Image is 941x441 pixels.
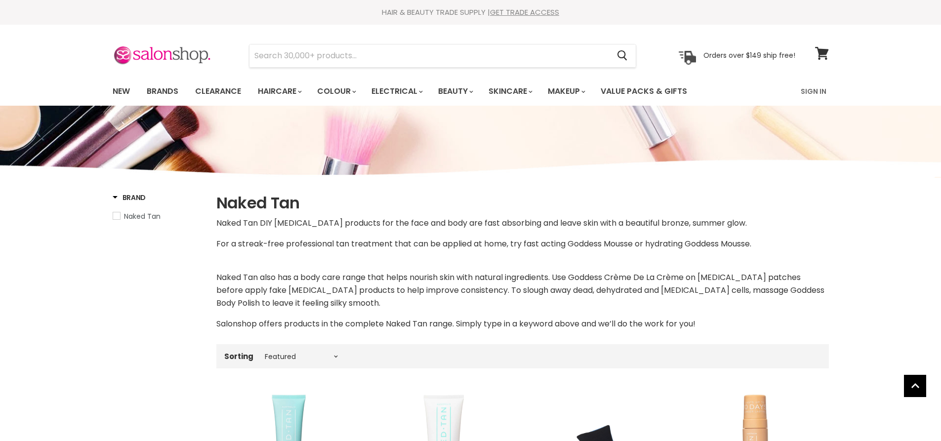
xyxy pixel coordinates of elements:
[216,193,829,213] h1: Naked Tan
[364,81,429,102] a: Electrical
[100,77,841,106] nav: Main
[431,81,479,102] a: Beauty
[216,271,829,310] p: Naked Tan also has a body care range that helps nourish skin with natural ingredients. Use Goddes...
[481,81,538,102] a: Skincare
[249,44,636,68] form: Product
[113,193,146,202] h3: Brand
[703,51,795,60] p: Orders over $149 ship free!
[105,77,745,106] ul: Main menu
[593,81,695,102] a: Value Packs & Gifts
[113,211,204,222] a: Naked Tan
[249,44,610,67] input: Search
[540,81,591,102] a: Makeup
[139,81,186,102] a: Brands
[310,81,362,102] a: Colour
[490,7,559,17] a: GET TRADE ACCESS
[795,81,832,102] a: Sign In
[216,217,829,230] p: Naked Tan DIY [MEDICAL_DATA] products for the face and body are fast absorbing and leave skin wit...
[224,352,253,361] label: Sorting
[610,44,636,67] button: Search
[105,81,137,102] a: New
[216,217,829,330] div: For a streak-free professional tan treatment that can be applied at home, try fast acting Goddess...
[188,81,248,102] a: Clearance
[100,7,841,17] div: HAIR & BEAUTY TRADE SUPPLY |
[250,81,308,102] a: Haircare
[124,211,161,221] span: Naked Tan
